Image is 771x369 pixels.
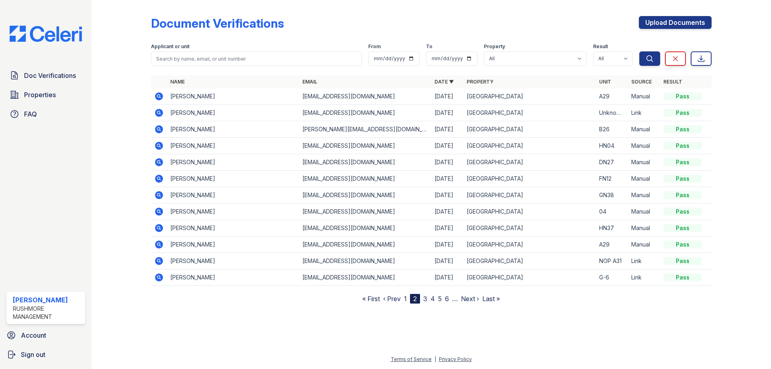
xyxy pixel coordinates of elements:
div: Pass [663,208,702,216]
td: [DATE] [431,88,463,105]
td: NOP A31 [596,253,628,269]
td: [PERSON_NAME] [167,204,299,220]
td: Manual [628,138,660,154]
td: HN04 [596,138,628,154]
td: [PERSON_NAME] [167,220,299,236]
td: [EMAIL_ADDRESS][DOMAIN_NAME] [299,88,431,105]
td: Link [628,269,660,286]
td: Manual [628,88,660,105]
div: Pass [663,175,702,183]
td: [GEOGRAPHIC_DATA] [463,154,596,171]
div: Pass [663,142,702,150]
a: Source [631,79,652,85]
div: Pass [663,92,702,100]
a: 1 [404,295,407,303]
a: 3 [423,295,427,303]
td: Manual [628,220,660,236]
td: A29 [596,88,628,105]
td: [EMAIL_ADDRESS][DOMAIN_NAME] [299,236,431,253]
a: 4 [430,295,435,303]
td: [EMAIL_ADDRESS][DOMAIN_NAME] [299,154,431,171]
span: … [452,294,458,304]
td: [GEOGRAPHIC_DATA] [463,171,596,187]
div: Pass [663,273,702,281]
td: Link [628,105,660,121]
td: GN38 [596,187,628,204]
input: Search by name, email, or unit number [151,51,362,66]
td: [PERSON_NAME] [167,121,299,138]
img: CE_Logo_Blue-a8612792a0a2168367f1c8372b55b34899dd931a85d93a1a3d3e32e68fde9ad4.png [3,26,88,42]
td: [DATE] [431,204,463,220]
div: Pass [663,257,702,265]
td: [EMAIL_ADDRESS][DOMAIN_NAME] [299,138,431,154]
span: FAQ [24,109,37,119]
div: Pass [663,109,702,117]
label: To [426,43,432,50]
td: DN27 [596,154,628,171]
a: Account [3,327,88,343]
a: Name [170,79,185,85]
td: [DATE] [431,105,463,121]
td: FN12 [596,171,628,187]
a: Email [302,79,317,85]
a: Properties [6,87,85,103]
a: Property [467,79,494,85]
td: [EMAIL_ADDRESS][DOMAIN_NAME] [299,220,431,236]
a: Unit [599,79,611,85]
a: Result [663,79,682,85]
td: [PERSON_NAME] [167,171,299,187]
td: [DATE] [431,187,463,204]
td: [PERSON_NAME] [167,236,299,253]
a: « First [362,295,380,303]
td: [PERSON_NAME] [167,269,299,286]
td: [EMAIL_ADDRESS][DOMAIN_NAME] [299,187,431,204]
a: Privacy Policy [439,356,472,362]
td: [DATE] [431,171,463,187]
div: Pass [663,158,702,166]
td: [GEOGRAPHIC_DATA] [463,121,596,138]
label: Applicant or unit [151,43,190,50]
a: FAQ [6,106,85,122]
div: Pass [663,241,702,249]
td: Manual [628,187,660,204]
td: Link [628,253,660,269]
td: Manual [628,121,660,138]
div: Pass [663,125,702,133]
span: Account [21,330,46,340]
td: [DATE] [431,154,463,171]
a: Last » [482,295,500,303]
td: [DATE] [431,269,463,286]
td: [DATE] [431,138,463,154]
div: Document Verifications [151,16,284,31]
td: [PERSON_NAME] [167,88,299,105]
div: Pass [663,224,702,232]
td: [GEOGRAPHIC_DATA] [463,220,596,236]
td: [PERSON_NAME][EMAIL_ADDRESS][DOMAIN_NAME] [299,121,431,138]
td: B26 [596,121,628,138]
span: Sign out [21,350,45,359]
td: [EMAIL_ADDRESS][DOMAIN_NAME] [299,253,431,269]
td: [GEOGRAPHIC_DATA] [463,269,596,286]
td: [PERSON_NAME] [167,105,299,121]
td: [EMAIL_ADDRESS][DOMAIN_NAME] [299,105,431,121]
td: HN37 [596,220,628,236]
a: Date ▼ [434,79,454,85]
a: Sign out [3,347,88,363]
span: Properties [24,90,56,100]
td: [PERSON_NAME] [167,187,299,204]
div: [PERSON_NAME] [13,295,82,305]
td: Manual [628,236,660,253]
a: 6 [445,295,449,303]
a: Doc Verifications [6,67,85,84]
td: 04 [596,204,628,220]
a: ‹ Prev [383,295,401,303]
td: G-6 [596,269,628,286]
div: | [434,356,436,362]
td: Unknown I have 2 bank accounts which why I have two bank statements a month [596,105,628,121]
span: Doc Verifications [24,71,76,80]
a: Upload Documents [639,16,712,29]
td: Manual [628,171,660,187]
div: Pass [663,191,702,199]
td: [DATE] [431,253,463,269]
